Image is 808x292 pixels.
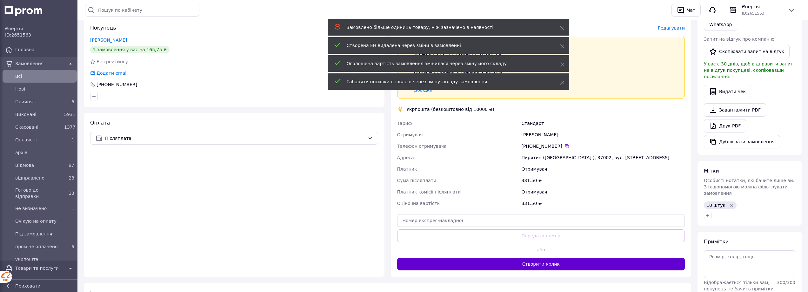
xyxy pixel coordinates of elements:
span: відправлено [15,175,62,181]
span: 13 [69,191,74,196]
div: [PERSON_NAME] [520,129,686,140]
span: Приховати [15,283,40,289]
div: 331.50 ₴ [520,175,686,186]
button: Чат [671,4,701,17]
div: 1 замовлення у вас на 165,75 ₴ [90,46,170,53]
div: Створена ЕН видалена через зміни в замовленні [347,42,544,49]
span: Єнергія [742,3,783,10]
span: 6 [71,244,74,249]
a: Друк PDF [704,119,746,132]
span: 97 [69,163,74,168]
div: Замовлено більше одиниць товару, ніж зазначено в наявності [347,24,544,31]
span: Покупець [90,25,116,31]
input: Пошук по кабінету [85,4,199,17]
span: Готово до відправки [15,187,62,200]
span: Оціночна вартість [397,201,440,206]
span: Без рейтингу [97,59,128,64]
span: Всi [15,73,74,79]
span: Тариф [397,121,412,126]
span: Післяплата [105,135,365,142]
div: [PHONE_NUMBER] [521,143,685,149]
span: Отримувач [397,132,423,137]
span: Редагувати [658,25,685,31]
a: WhatsApp [704,18,737,31]
span: Скасовані [15,124,62,130]
span: У вас є 30 днів, щоб відправити запит на відгук покупцеві, скопіювавши посилання. [704,61,793,79]
span: Нові [15,86,74,92]
span: 300 / 300 [777,280,795,285]
span: Під замовлення [15,231,74,237]
div: Отримувач [520,186,686,198]
div: Чат [686,5,697,15]
span: Запит на відгук про компанію [704,37,774,42]
button: Дублювати замовлення [704,135,780,148]
span: 28 [69,175,74,180]
span: 1377 [64,125,76,130]
span: Прийняті [15,98,62,105]
a: [PERSON_NAME] [90,37,127,43]
span: Мітки [704,168,719,174]
span: 5931 [64,112,76,117]
a: Довідка [414,87,432,92]
div: Укрпошта (безкоштовно від 10000 ₴) [405,106,496,112]
span: Оплата [90,120,110,126]
svg: Видалити мітку [729,203,734,208]
div: [PHONE_NUMBER] [96,81,138,88]
span: Платник комісії післяплати [397,189,461,194]
span: Головна [15,46,74,53]
button: Створити ярлик [397,258,685,270]
span: укрпошта [15,256,74,262]
span: Замовлення [15,60,64,67]
button: Скопіювати запит на відгук [704,45,790,58]
span: Виконані [15,111,62,118]
span: ID: 2651563 [742,11,764,16]
div: Оголошена вартість замовлення змінилася через зміну його складу [347,60,544,67]
button: Видати чек [704,85,751,98]
span: 1 [71,206,74,211]
span: 6 [71,99,74,104]
span: Сума післяплати [397,178,437,183]
span: пром не оплачено [15,243,62,250]
span: 1 [71,137,74,142]
span: Платник [397,166,417,172]
span: Очікую на оплату [15,218,74,224]
div: Стандарт [520,118,686,129]
span: Єнергія [5,25,74,32]
div: Габарити посилки оновлені через зміну складу замовлення [347,78,544,85]
input: Номер експрес-накладної [397,214,685,227]
div: 331.50 ₴ [520,198,686,209]
div: Додати email [90,70,128,76]
span: Примітки [704,239,729,245]
span: Товари та послуги [15,265,64,271]
span: Оплачені [15,137,62,143]
span: [DEMOGRAPHIC_DATA] [15,279,74,285]
span: ID: 2651563 [5,32,31,37]
div: Отримувач [520,163,686,175]
span: архів [15,149,74,156]
div: Пирятин ([GEOGRAPHIC_DATA].), 37002, вул. [STREET_ADDRESS] [520,152,686,163]
span: Відображається тільки вам, покупець не бачить примітки [704,280,773,291]
span: Особисті нотатки, які бачите лише ви. З їх допомогою можна фільтрувати замовлення [704,178,794,196]
span: не визначено [15,205,62,212]
span: Відмова [15,162,62,168]
span: Адреса [397,155,414,160]
span: Телефон отримувача [397,144,447,149]
span: 10 штук [706,203,725,208]
span: або [526,247,555,253]
div: Додати email [96,70,128,76]
a: Завантажити PDF [704,103,766,117]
